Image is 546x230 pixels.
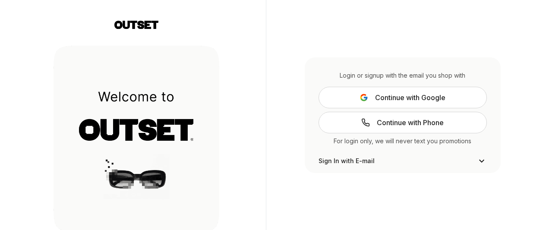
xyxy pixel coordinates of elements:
span: Sign In with E-mail [319,157,375,165]
div: Login or signup with the email you shop with [319,71,487,80]
a: Continue with Phone [319,112,487,133]
div: For login only, we will never text you promotions [319,137,487,145]
button: Sign In with E-mail [319,156,487,166]
button: Continue with Google [319,87,487,108]
span: Continue with Phone [377,117,444,128]
span: Continue with Google [375,92,445,103]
